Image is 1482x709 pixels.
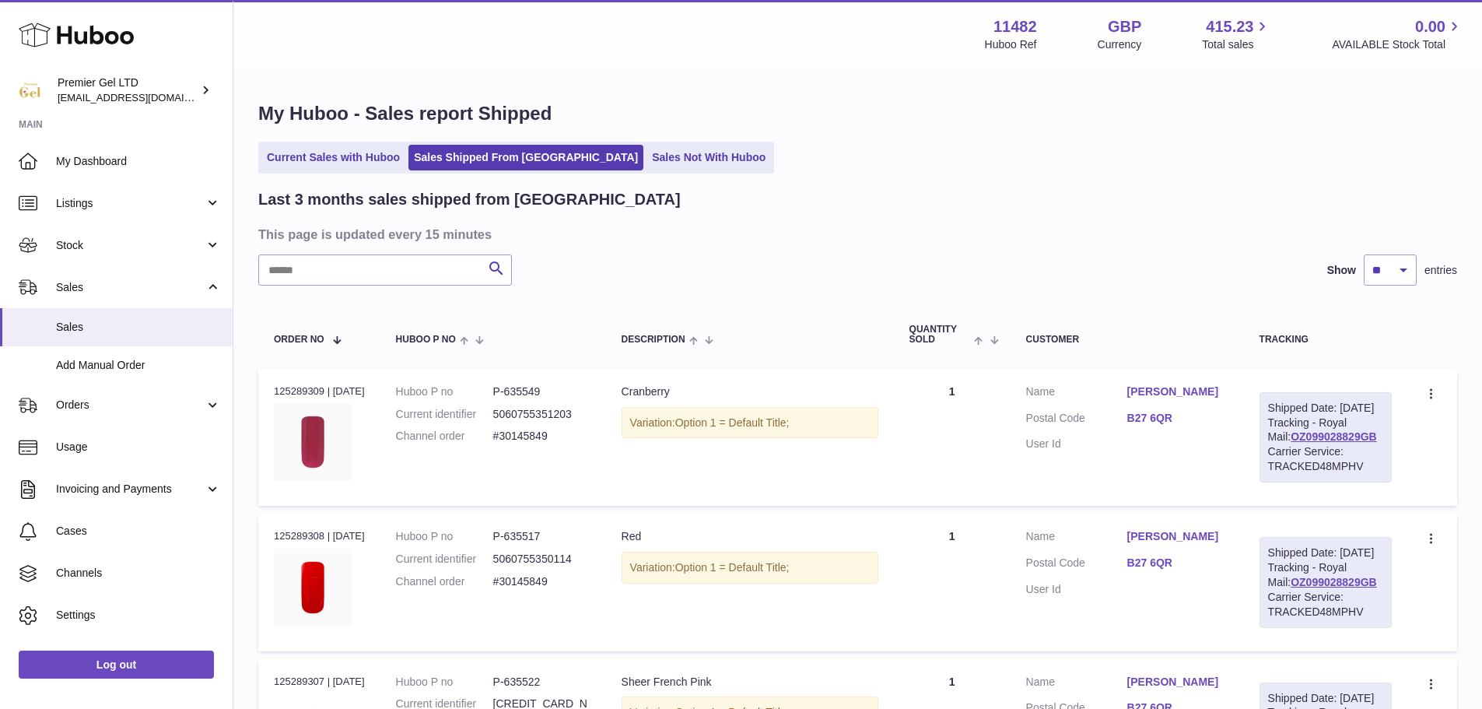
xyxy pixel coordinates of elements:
div: Shipped Date: [DATE] [1268,546,1383,560]
a: Sales Not With Huboo [646,145,771,170]
a: [PERSON_NAME] [1127,529,1228,544]
span: Settings [56,608,221,623]
dt: Channel order [396,574,493,589]
dt: User Id [1026,582,1127,597]
div: Customer [1026,335,1228,345]
span: My Dashboard [56,154,221,169]
dt: Huboo P no [396,384,493,399]
div: Tracking - Royal Mail: [1260,392,1392,483]
div: Tracking - Royal Mail: [1260,537,1392,627]
a: Sales Shipped From [GEOGRAPHIC_DATA] [408,145,643,170]
dt: Name [1026,529,1127,548]
span: Option 1 = Default Title; [675,561,790,574]
dd: #30145849 [493,429,590,444]
div: Huboo Ref [985,37,1037,52]
span: Cases [56,524,221,539]
span: [EMAIL_ADDRESS][DOMAIN_NAME] [58,91,229,104]
a: OZ099028829GB [1291,430,1377,443]
a: 415.23 Total sales [1202,16,1271,52]
a: OZ099028829GB [1291,576,1377,588]
dt: Huboo P no [396,675,493,690]
span: entries [1424,263,1457,278]
div: Variation: [622,407,878,439]
strong: GBP [1108,16,1141,37]
a: [PERSON_NAME] [1127,675,1228,690]
span: Huboo P no [396,335,456,345]
img: internalAdmin-11482@internal.huboo.com [19,79,42,102]
dd: P-635549 [493,384,590,399]
dd: P-635522 [493,675,590,690]
div: Variation: [622,552,878,584]
label: Show [1327,263,1356,278]
a: B27 6QR [1127,411,1228,426]
span: Stock [56,238,205,253]
div: 125289308 | [DATE] [274,529,365,543]
span: Invoicing and Payments [56,482,205,497]
div: 125289309 | [DATE] [274,384,365,398]
strong: 11482 [993,16,1037,37]
div: Carrier Service: TRACKED48MPHV [1268,590,1383,619]
a: Current Sales with Huboo [261,145,405,170]
div: Cranberry [622,384,878,399]
a: B27 6QR [1127,556,1228,570]
a: 0.00 AVAILABLE Stock Total [1332,16,1463,52]
td: 1 [894,369,1011,506]
h2: Last 3 months sales shipped from [GEOGRAPHIC_DATA] [258,189,681,210]
dt: Current identifier [396,552,493,567]
h3: This page is updated every 15 minutes [258,226,1453,243]
span: Quantity Sold [909,325,971,345]
div: 125289307 | [DATE] [274,675,365,689]
span: 0.00 [1415,16,1445,37]
dt: Channel order [396,429,493,444]
span: Sales [56,280,205,295]
dt: Current identifier [396,407,493,422]
img: 114821687607290.jpg [274,549,352,627]
span: Listings [56,196,205,211]
div: Sheer French Pink [622,675,878,690]
dd: P-635517 [493,529,590,544]
dt: Name [1026,675,1127,693]
span: Description [622,335,685,345]
span: Total sales [1202,37,1271,52]
div: Tracking [1260,335,1392,345]
span: Add Manual Order [56,358,221,373]
dt: Huboo P no [396,529,493,544]
a: [PERSON_NAME] [1127,384,1228,399]
div: Premier Gel LTD [58,75,198,105]
div: Shipped Date: [DATE] [1268,401,1383,416]
dd: 5060755351203 [493,407,590,422]
dd: #30145849 [493,574,590,589]
td: 1 [894,514,1011,651]
dt: Name [1026,384,1127,403]
dt: User Id [1026,437,1127,451]
div: Shipped Date: [DATE] [1268,691,1383,706]
dd: 5060755350114 [493,552,590,567]
h1: My Huboo - Sales report Shipped [258,101,1457,126]
span: 415.23 [1206,16,1253,37]
span: Channels [56,566,221,581]
span: Option 1 = Default Title; [675,416,790,429]
dt: Postal Code [1026,556,1127,574]
div: Carrier Service: TRACKED48MPHV [1268,444,1383,474]
div: Red [622,529,878,544]
span: Orders [56,398,205,412]
span: Sales [56,320,221,335]
span: Order No [274,335,324,345]
a: Log out [19,651,214,679]
img: 114821687606719.jpg [274,403,352,481]
span: Usage [56,440,221,455]
dt: Postal Code [1026,411,1127,430]
div: Currency [1098,37,1142,52]
span: AVAILABLE Stock Total [1332,37,1463,52]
